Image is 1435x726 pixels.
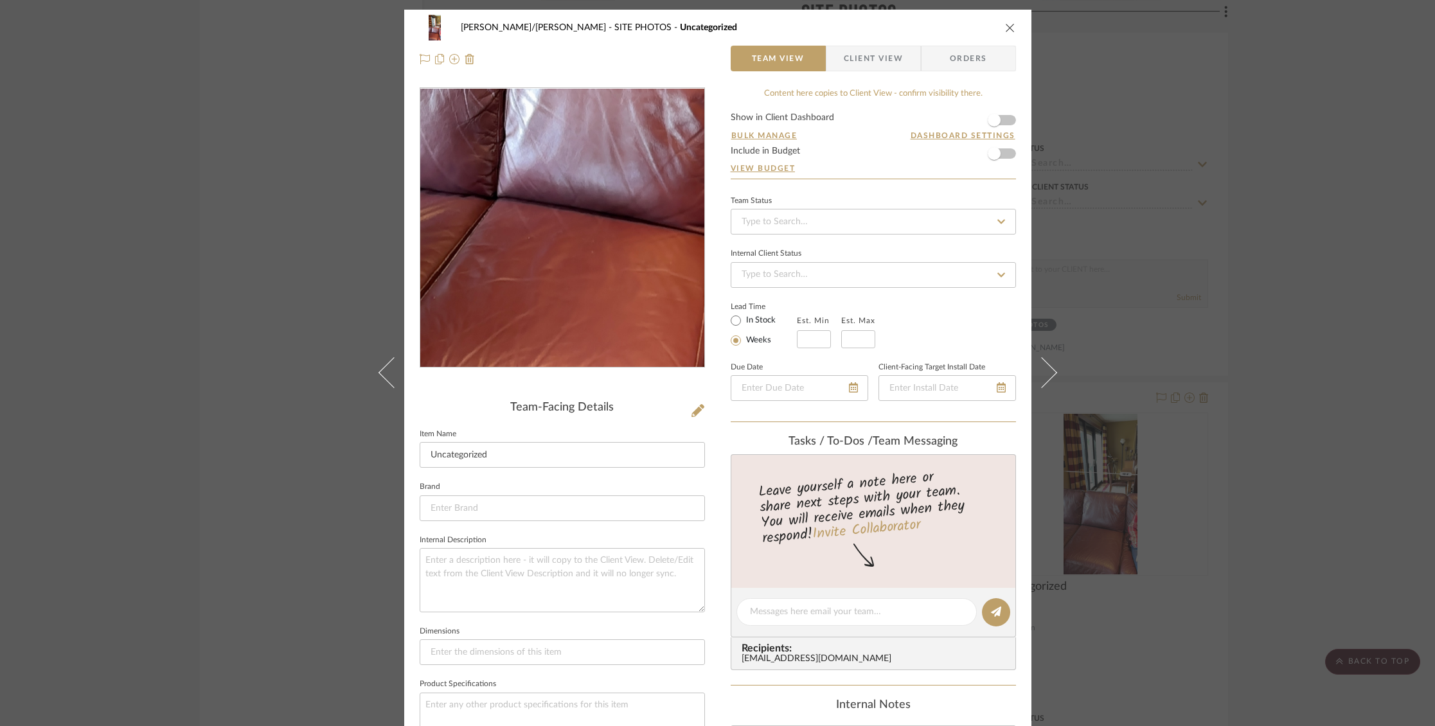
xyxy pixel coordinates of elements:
[841,316,875,325] label: Est. Max
[844,46,903,71] span: Client View
[742,642,1010,654] span: Recipients:
[789,436,873,447] span: Tasks / To-Dos /
[420,431,456,438] label: Item Name
[731,698,1016,713] div: Internal Notes
[420,537,486,544] label: Internal Description
[910,130,1016,141] button: Dashboard Settings
[420,401,705,415] div: Team-Facing Details
[878,364,985,371] label: Client-Facing Target Install Date
[731,251,801,257] div: Internal Client Status
[420,484,440,490] label: Brand
[742,654,1010,664] div: [EMAIL_ADDRESS][DOMAIN_NAME]
[731,364,763,371] label: Due Date
[1004,22,1016,33] button: close
[744,315,776,326] label: In Stock
[461,23,614,32] span: [PERSON_NAME]/[PERSON_NAME]
[731,435,1016,449] div: team Messaging
[680,23,737,32] span: Uncategorized
[420,639,705,665] input: Enter the dimensions of this item
[729,463,1017,549] div: Leave yourself a note here or share next steps with your team. You will receive emails when they ...
[465,54,475,64] img: Remove from project
[878,375,1016,401] input: Enter Install Date
[614,23,680,32] span: SITE PHOTOS
[731,262,1016,288] input: Type to Search…
[420,89,704,367] div: 0
[731,163,1016,173] a: View Budget
[731,312,797,348] mat-radio-group: Select item type
[752,46,805,71] span: Team View
[731,87,1016,100] div: Content here copies to Client View - confirm visibility there.
[731,130,798,141] button: Bulk Manage
[731,375,868,401] input: Enter Due Date
[744,335,771,346] label: Weeks
[731,301,797,312] label: Lead Time
[420,681,496,687] label: Product Specifications
[420,15,450,40] img: d9781ca1-0a5e-494e-85f5-591d7951fe1b_48x40.jpg
[731,209,1016,235] input: Type to Search…
[731,198,772,204] div: Team Status
[420,442,705,468] input: Enter Item Name
[420,628,459,635] label: Dimensions
[811,514,921,546] a: Invite Collaborator
[936,46,1001,71] span: Orders
[497,89,627,367] img: d9781ca1-0a5e-494e-85f5-591d7951fe1b_436x436.jpg
[797,316,830,325] label: Est. Min
[420,495,705,521] input: Enter Brand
